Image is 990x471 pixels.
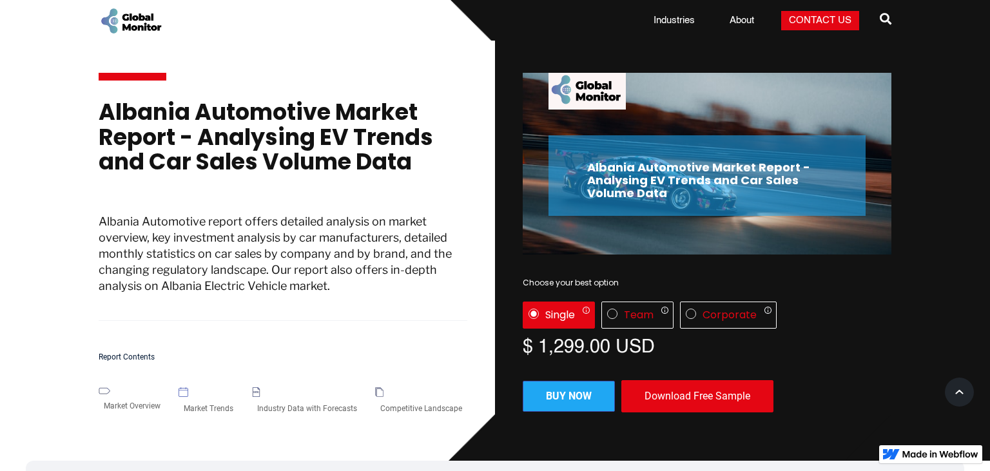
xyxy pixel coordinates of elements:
h2: Albania Automotive Market Report - Analysing EV Trends and Car Sales Volume Data [587,161,827,199]
div: Market Overview [99,394,166,418]
div: Download Free Sample [621,380,773,412]
div: Team [624,309,654,322]
div: License [523,302,891,329]
a: Buy now [523,381,615,412]
p: Albania Automotive report offers detailed analysis on market overview, key investment analysis by... [99,213,467,321]
a:  [880,8,891,34]
div: Industry Data with Forecasts [252,397,362,420]
div: Single [545,309,575,322]
h5: Report Contents [99,353,467,361]
span:  [880,10,891,28]
div: Corporate [703,309,757,322]
div: Choose your best option [523,276,891,289]
a: Industries [646,14,703,27]
div: $ 1,299.00 USD [523,335,891,354]
a: home [99,6,163,35]
h1: Albania Automotive Market Report - Analysing EV Trends and Car Sales Volume Data [99,100,467,187]
a: About [722,14,762,27]
img: Made in Webflow [902,450,978,458]
div: Competitive Landscape [375,397,467,420]
a: Contact Us [781,11,859,30]
div: Market Trends [179,397,238,420]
